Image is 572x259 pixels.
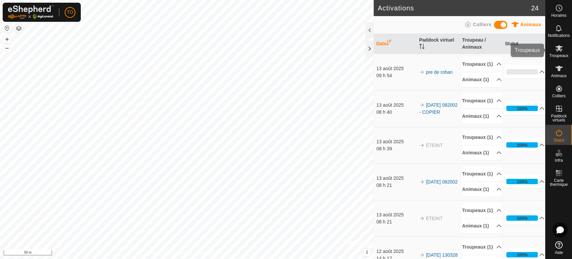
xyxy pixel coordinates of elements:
[8,5,54,19] img: Logo Gallagher
[517,215,528,221] div: 100%
[417,34,459,54] th: Paddock virtuel
[376,218,416,225] div: 08 h 21
[3,35,11,43] button: +
[374,34,417,54] th: Date
[419,216,425,221] img: arrow
[555,251,563,255] span: Aide
[419,45,425,50] p-sorticon: Activer pour trier
[376,211,416,218] div: 13 août 2025
[506,142,538,148] div: 100%
[419,143,425,148] img: arrow
[506,252,538,257] div: 100%
[376,65,416,72] div: 13 août 2025
[506,179,538,184] div: 100%
[363,249,371,256] button: i
[376,175,416,182] div: 13 août 2025
[386,41,392,46] p-sorticon: Activer pour trier
[502,34,545,54] th: Statut
[376,182,416,189] div: 08 h 21
[520,22,541,27] span: Animaux
[376,109,416,116] div: 08 h 40
[462,57,502,72] p-accordion-header: Troupeaux (1)
[555,158,563,162] span: Infra
[426,69,452,75] a: pre de rohan
[531,3,538,13] span: 24
[376,248,416,255] div: 12 août 2025
[546,239,572,257] a: Aide
[517,178,528,185] div: 100%
[426,143,443,148] span: ÉTEINT
[419,252,425,258] img: arrow
[378,4,531,12] h2: Activations
[462,72,502,87] p-accordion-header: Animaux (1)
[547,178,570,187] span: Carte thermique
[517,252,528,258] div: 100%
[547,114,570,122] span: Paddock virtuels
[517,142,528,148] div: 100%
[505,65,545,79] p-accordion-header: 0%
[419,179,425,185] img: arrow
[15,24,23,33] button: Couches de carte
[462,130,502,145] p-accordion-header: Troupeaux (1)
[426,179,458,185] a: [DATE] 082002
[462,218,502,234] p-accordion-header: Animaux (1)
[548,34,570,38] span: Notifications
[200,250,228,256] a: Contactez-nous
[419,102,425,108] img: arrow
[376,145,416,152] div: 08 h 39
[419,69,425,75] img: arrow
[426,252,458,258] a: [DATE] 130328
[419,102,458,115] a: [DATE] 082002 - COPIER
[462,93,502,108] p-accordion-header: Troupeaux (1)
[552,94,565,98] span: Colliers
[366,249,368,255] span: i
[551,74,567,78] span: Animaux
[505,211,545,225] p-accordion-header: 100%
[3,44,11,52] button: –
[67,9,73,16] span: TO
[376,138,416,145] div: 13 août 2025
[462,240,502,255] p-accordion-header: Troupeaux (1)
[506,69,538,74] div: 0%
[462,145,502,160] p-accordion-header: Animaux (1)
[145,250,192,256] a: Politique de confidentialité
[376,72,416,79] div: 09 h 54
[505,138,545,152] p-accordion-header: 100%
[3,24,11,32] button: Réinitialiser la carte
[473,22,491,27] span: Colliers
[517,105,528,112] div: 100%
[459,34,502,54] th: Troupeau / Animaux
[506,215,538,221] div: 100%
[462,109,502,124] p-accordion-header: Animaux (1)
[426,216,443,221] span: ÉTEINT
[462,166,502,182] p-accordion-header: Troupeaux (1)
[505,102,545,115] p-accordion-header: 100%
[551,13,566,17] span: Horaires
[549,54,568,58] span: Troupeaux
[506,106,538,111] div: 100%
[376,102,416,109] div: 13 août 2025
[505,175,545,188] p-accordion-header: 100%
[554,138,564,142] span: Statut
[462,182,502,197] p-accordion-header: Animaux (1)
[462,203,502,218] p-accordion-header: Troupeaux (1)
